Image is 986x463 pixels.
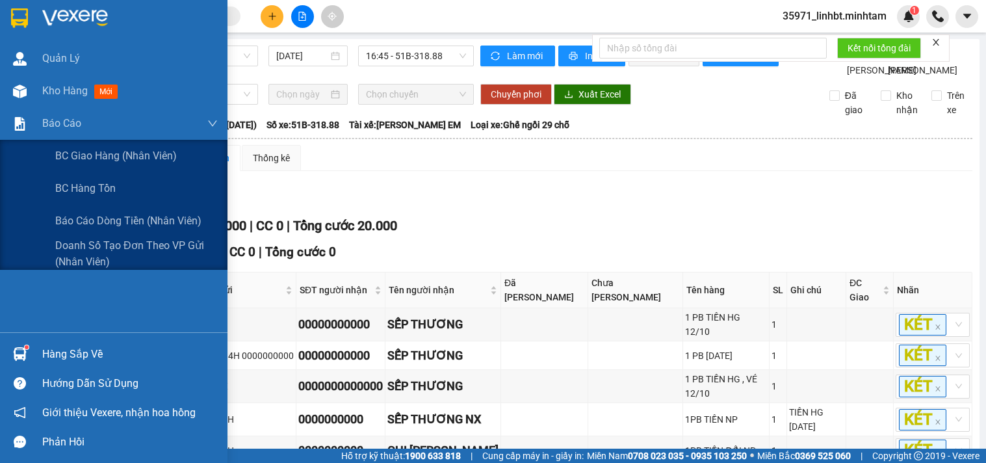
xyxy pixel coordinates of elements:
div: 1 [772,412,785,427]
td: SẾP THƯƠNG [385,308,501,341]
div: 00000000000 [298,315,383,334]
span: Giới thiệu Vexere, nhận hoa hồng [42,404,196,421]
div: Hàng sắp về [42,345,218,364]
span: Miền Nam [587,449,747,463]
span: SĐT người nhận [300,283,372,297]
span: Miền Bắc [757,449,851,463]
div: Phản hồi [42,432,218,452]
span: Xuất Excel [578,87,621,101]
button: file-add [291,5,314,28]
div: SẾP THƯƠNG [387,347,499,365]
img: icon-new-feature [903,10,915,22]
td: 00000000000 [296,341,385,370]
span: Tên người nhận [389,283,487,297]
th: Ghi chú [787,272,846,308]
span: ⚪️ [750,453,754,458]
span: notification [14,406,26,419]
span: BC giao hàng (nhân viên) [55,148,177,164]
div: 0000000000 [298,410,383,429]
sup: 1 [25,345,29,349]
span: Chọn chuyến [366,85,466,104]
span: KÉT [899,440,946,461]
button: Chuyển phơi [480,84,552,105]
button: printerIn phơi [558,46,625,66]
span: Kho hàng [42,85,88,97]
img: phone-icon [932,10,944,22]
div: 0000000000 [298,442,383,460]
div: 1 PB TIỀN HG , VÉ 12/10 [685,372,767,401]
div: SẾP THƯƠNG [387,377,499,395]
span: file-add [298,12,307,21]
span: close [935,355,941,362]
input: Nhập số tổng đài [599,38,827,59]
div: 1 [772,349,785,363]
span: | [861,449,863,463]
div: CHỊ [PERSON_NAME] [387,442,499,460]
span: Loại xe: Ghế ngồi 29 chỗ [471,118,569,132]
button: downloadXuất Excel [554,84,631,105]
span: close [931,38,941,47]
div: TIỀN HG [DATE] [789,405,844,434]
span: | [287,218,290,233]
strong: 0369 525 060 [795,451,851,461]
div: TRUNG N4H 0000000000 [190,349,294,363]
span: 16:45 - 51B-318.88 [366,46,466,66]
span: aim [328,12,337,21]
th: Tên hàng [683,272,770,308]
span: Hỗ trợ kỹ thuật: [341,449,461,463]
span: question-circle [14,377,26,390]
div: 1PB TIỀN ĐỔI NP [685,443,767,458]
span: CC 0 [229,245,255,259]
span: Số xe: 51B-318.88 [266,118,339,132]
input: 12/10/2025 [276,49,329,63]
strong: 0708 023 035 - 0935 103 250 [628,451,747,461]
span: Kết nối tổng đài [848,41,911,55]
span: CC 0 [256,218,283,233]
button: syncLàm mới [480,46,555,66]
span: down [207,118,218,129]
td: SẾP THƯƠNG [385,370,501,403]
span: plus [268,12,277,21]
span: Cung cấp máy in - giấy in: [482,449,584,463]
div: 00000000000 [298,347,383,365]
span: | [471,449,473,463]
div: 1 PB TIỀN HG 12/10 [685,310,767,339]
th: SL [770,272,787,308]
span: Báo cáo dòng tiền (nhân viên) [55,213,201,229]
span: | [259,245,262,259]
img: warehouse-icon [13,85,27,98]
span: copyright [914,451,923,460]
th: Chưa [PERSON_NAME] [588,272,683,308]
span: mới [94,85,118,99]
span: Làm mới [507,49,545,63]
span: sync [491,51,502,62]
button: Kết nối tổng đài [837,38,921,59]
button: caret-down [955,5,978,28]
span: Quản Lý [42,50,80,66]
span: KÉT [899,314,946,336]
span: BC hàng tồn [55,180,116,196]
span: Báo cáo [42,115,81,131]
span: Trên xe [942,88,973,117]
div: SẾP THƯƠNG NX [387,410,499,429]
span: close [935,419,941,425]
span: download [564,90,573,100]
span: Người gửi [191,283,283,297]
span: close [935,324,941,330]
th: Đã [PERSON_NAME] [501,272,588,308]
span: caret-down [961,10,973,22]
span: Kho nhận [891,88,923,117]
span: Tài xế: [PERSON_NAME] EM [349,118,461,132]
div: TRỌNG 4H [190,443,294,458]
div: Nhãn [897,283,968,297]
img: warehouse-icon [13,347,27,361]
td: 0000000000000 [296,370,385,403]
span: KÉT [899,376,946,397]
div: 0000000000000 [298,377,383,395]
div: TRỌNG 4H [190,412,294,427]
span: KÉT [899,409,946,430]
span: Doanh số tạo đơn theo VP gửi (nhân viên) [55,237,218,270]
div: 1 [772,379,785,393]
sup: 1 [910,6,919,15]
button: plus [261,5,283,28]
